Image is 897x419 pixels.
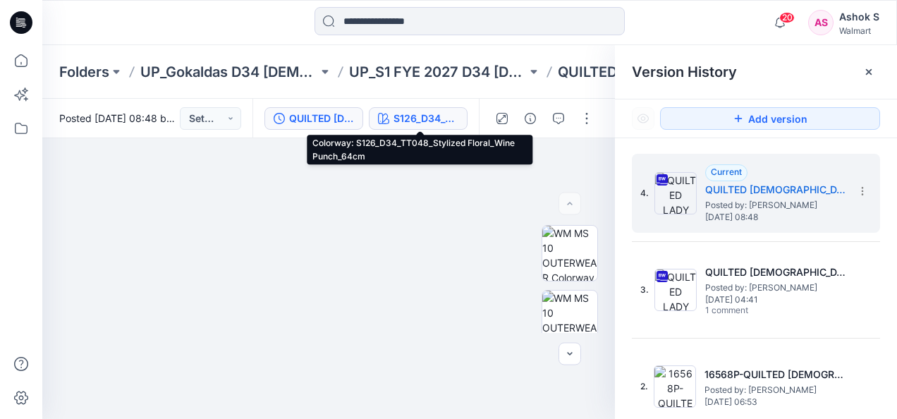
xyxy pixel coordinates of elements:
img: WM MS 10 OUTERWEAR Front wo Avatar [542,291,597,346]
span: 2. [640,380,648,393]
img: QUILTED LADY LIKE JACKET [654,172,697,214]
button: Show Hidden Versions [632,107,654,130]
button: QUILTED [DEMOGRAPHIC_DATA] LIKE JACKET [264,107,363,130]
span: Posted [DATE] 08:48 by [59,111,180,126]
span: 4. [640,187,649,200]
span: Current [711,166,742,177]
span: Version History [632,63,737,80]
button: S126_D34_TT048_Stylized Floral_Wine Punch_64cm [369,107,468,130]
a: Folders [59,62,109,82]
button: Add version [660,107,880,130]
img: WM MS 10 OUTERWEAR Colorway wo Avatar [542,226,597,281]
span: Posted by: Ashok S [705,198,846,212]
h5: QUILTED LADY LIKE JACKET [705,181,846,198]
div: QUILTED LADY LIKE JACKET [289,111,354,126]
div: Walmart [839,25,879,36]
span: 1 comment [705,305,804,317]
h5: QUILTED LADY LIKE JACKET [705,264,846,281]
h5: 16568P-QUILTED LADY LIKE JACKET [704,366,846,383]
span: [DATE] 06:53 [704,397,846,407]
span: 3. [640,284,649,296]
button: Close [863,66,874,78]
a: UP_Gokaldas D34 [DEMOGRAPHIC_DATA] Dresses [140,62,318,82]
img: 16568P-QUILTED LADY LIKE JACKET [654,365,696,408]
img: QUILTED LADY LIKE JACKET [654,269,697,311]
div: Ashok S [839,8,879,25]
a: UP_S1 FYE 2027 D34 [DEMOGRAPHIC_DATA] Outerwear [349,62,527,82]
div: AS [808,10,834,35]
p: QUILTED [DEMOGRAPHIC_DATA] LIKE JACKET [558,62,736,82]
button: Details [519,107,542,130]
span: Posted by: Ashok S [704,383,846,397]
span: [DATE] 04:41 [705,295,846,305]
span: 20 [779,12,795,23]
a: Ashok S [175,112,212,124]
span: [DATE] 08:48 [705,212,846,222]
span: Posted by: Ashok S [705,281,846,295]
div: S126_D34_TT048_Stylized Floral_Wine Punch_64cm [393,111,458,126]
